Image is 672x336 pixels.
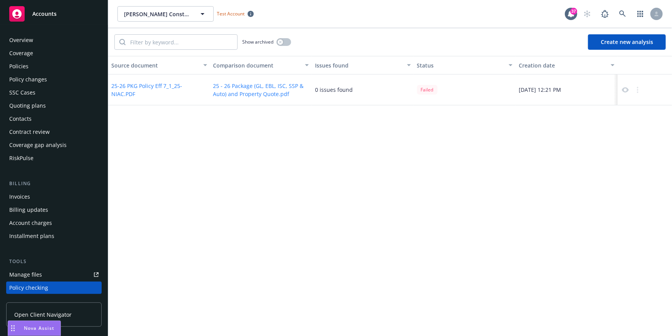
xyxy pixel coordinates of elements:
[210,56,312,74] button: Comparison document
[217,10,245,17] span: Test Account
[6,3,102,25] a: Accounts
[6,113,102,125] a: Contacts
[6,152,102,164] a: RiskPulse
[9,152,34,164] div: RiskPulse
[9,295,58,307] div: Manage exposures
[126,35,237,49] input: Filter by keyword...
[242,39,273,45] span: Show archived
[9,126,50,138] div: Contract review
[9,217,52,229] div: Account charges
[597,6,613,22] a: Report a Bug
[111,61,199,69] div: Source document
[9,47,33,59] div: Coverage
[417,85,437,95] div: Failed
[9,86,35,99] div: SSC Cases
[9,282,48,294] div: Policy checking
[213,82,309,98] button: 25 - 26 Package (GL, EBL, ISC, SSP & Auto) and Property Quote.pdf
[6,268,102,281] a: Manage files
[6,86,102,99] a: SSC Cases
[519,61,606,69] div: Creation date
[119,39,126,45] svg: Search
[312,56,414,74] button: Issues found
[6,73,102,86] a: Policy changes
[417,61,504,69] div: Status
[615,6,630,22] a: Search
[6,217,102,229] a: Account charges
[6,126,102,138] a: Contract review
[315,61,402,69] div: Issues found
[9,34,33,46] div: Overview
[6,230,102,242] a: Installment plans
[6,191,102,203] a: Invoices
[9,100,46,112] div: Quoting plans
[108,56,210,74] button: Source document
[6,282,102,294] a: Policy checking
[8,321,61,336] button: Nova Assist
[24,325,54,331] span: Nova Assist
[6,295,102,307] a: Manage exposures
[6,139,102,151] a: Coverage gap analysis
[213,61,301,69] div: Comparison document
[9,191,30,203] div: Invoices
[6,47,102,59] a: Coverage
[580,6,595,22] a: Start snowing
[9,268,42,281] div: Manage files
[9,113,32,125] div: Contacts
[214,10,257,18] span: Test Account
[6,100,102,112] a: Quoting plans
[570,8,577,15] div: 37
[111,82,207,98] button: 25-26 PKG Policy Eff 7_1_25- NIAC.PDF
[9,139,67,151] div: Coverage gap analysis
[6,60,102,73] a: Policies
[516,56,618,74] button: Creation date
[516,74,618,105] div: [DATE] 12:21 PM
[9,230,54,242] div: Installment plans
[124,10,191,18] span: [PERSON_NAME] Construction
[9,204,48,216] div: Billing updates
[6,180,102,187] div: Billing
[9,73,47,86] div: Policy changes
[9,60,28,73] div: Policies
[117,6,214,22] button: [PERSON_NAME] Construction
[315,86,353,94] div: 0 issues found
[633,6,648,22] a: Switch app
[6,204,102,216] a: Billing updates
[14,311,72,319] span: Open Client Navigator
[6,258,102,265] div: Tools
[8,321,18,336] div: Drag to move
[32,11,57,17] span: Accounts
[6,34,102,46] a: Overview
[414,56,516,74] button: Status
[588,34,666,50] button: Create new analysis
